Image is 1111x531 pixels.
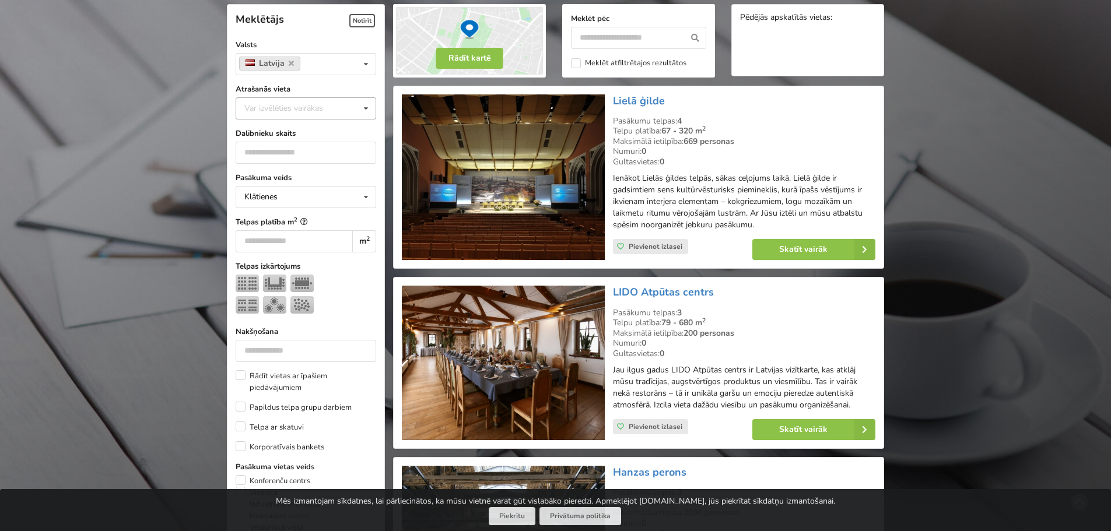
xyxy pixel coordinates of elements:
div: Pēdējās apskatītās vietas: [740,13,875,24]
label: Viesnīca [236,487,278,498]
div: Telpu platība: [613,318,875,328]
img: Konferenču centrs | Rīga | Lielā ģilde [402,94,604,261]
strong: 3 [677,307,682,318]
div: Pasākumu telpas: [613,308,875,318]
span: Notīrīt [349,14,375,27]
strong: 0 [660,348,664,359]
span: Pievienot izlasei [629,242,682,251]
strong: 669 personas [684,136,734,147]
div: Pasākumu telpas: [613,487,875,498]
label: Papildus telpa grupu darbiem [236,402,352,413]
img: Restorāns, bārs | Rīga | LIDO Atpūtas centrs [402,286,604,440]
img: Teātris [236,275,259,292]
img: Pieņemšana [290,296,314,314]
div: Gultasvietas: [613,157,875,167]
strong: 3 [677,487,682,498]
div: Numuri: [613,338,875,349]
div: Klātienes [244,193,278,201]
p: Jau ilgus gadus LIDO Atpūtas centrs ir Latvijas vizītkarte, kas atklāj mūsu tradīcijas, augstvērt... [613,364,875,411]
div: Maksimālā ietilpība: [613,136,875,147]
div: Pasākumu telpas: [613,116,875,126]
a: Skatīt vairāk [752,239,875,260]
label: Korporatīvais bankets [236,441,324,453]
div: Telpu platība: [613,126,875,136]
sup: 2 [294,216,297,223]
div: Maksimālā ietilpība: [613,328,875,339]
label: Atrašanās vieta [236,83,376,95]
label: Telpas platība m [236,216,376,228]
label: Telpas izkārtojums [236,261,376,272]
label: Pasākuma vietas veids [236,461,376,473]
label: Meklēt pēc [571,13,706,24]
a: Hanzas perons [613,465,686,479]
a: Lielā ģilde [613,94,665,108]
span: Pievienot izlasei [629,422,682,431]
label: Telpa ar skatuvi [236,421,304,433]
span: Meklētājs [236,12,284,26]
button: Piekrītu [489,507,535,525]
sup: 2 [366,234,370,243]
button: Rādīt kartē [436,48,503,69]
strong: 0 [642,146,646,157]
label: Konferenču centrs [236,475,310,487]
label: Meklēt atfiltrētajos rezultātos [571,58,686,68]
a: LIDO Atpūtas centrs [613,285,714,299]
div: m [352,230,376,252]
img: Rādīt kartē [393,4,546,78]
a: Skatīt vairāk [752,419,875,440]
div: Var izvēlēties vairākas [241,101,349,115]
strong: 200 personas [684,328,734,339]
img: Sapulce [290,275,314,292]
p: Ienākot Lielās ģildes telpās, sākas ceļojums laikā. Lielā ģilde ir gadsimtiem sens kultūrvēsturis... [613,173,875,231]
label: Valsts [236,39,376,51]
img: Klase [236,296,259,314]
strong: 0 [660,156,664,167]
a: Latvija [239,57,300,71]
sup: 2 [702,124,706,133]
strong: 67 - 320 m [661,125,706,136]
div: Numuri: [613,146,875,157]
a: Privātuma politika [539,507,621,525]
strong: 79 - 680 m [661,317,706,328]
sup: 2 [702,316,706,325]
img: U-Veids [263,275,286,292]
strong: 4 [677,115,682,126]
img: Bankets [263,296,286,314]
label: Dalībnieku skaits [236,128,376,139]
strong: 0 [642,337,646,349]
label: Nakšņošana [236,326,376,337]
label: Rādīt vietas ar īpašiem piedāvājumiem [236,370,376,393]
label: Pasākuma veids [236,172,376,184]
div: Gultasvietas: [613,349,875,359]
